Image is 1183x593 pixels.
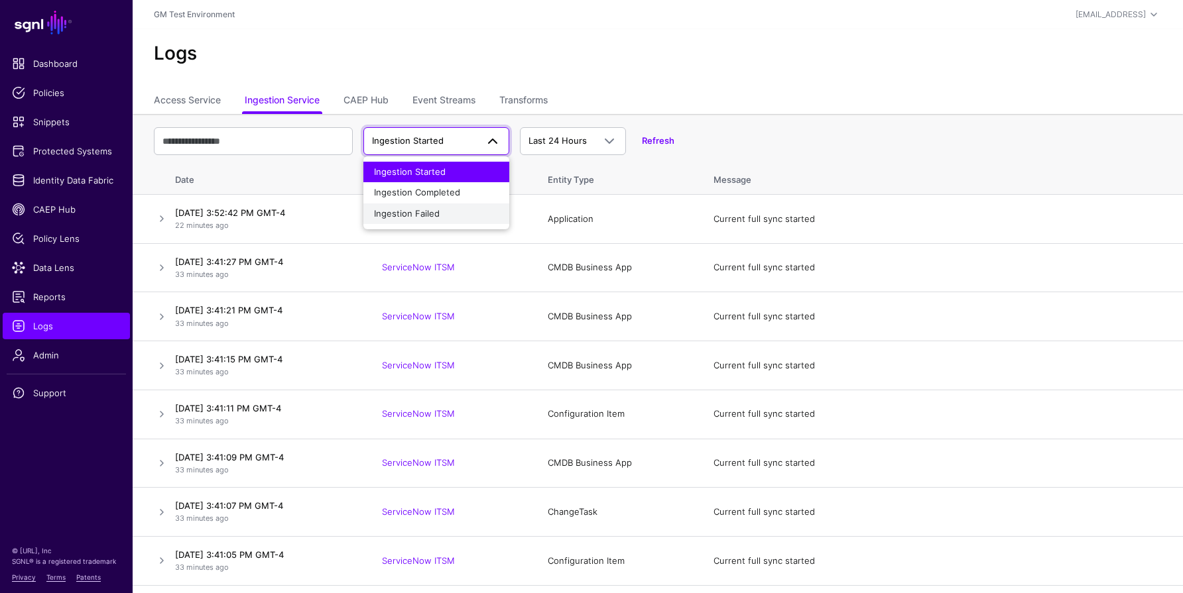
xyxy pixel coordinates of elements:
[3,167,130,193] a: Identity Data Fabric
[8,8,125,37] a: SGNL
[534,341,700,390] td: CMDB Business App
[76,573,101,581] a: Patents
[700,488,1183,537] td: Current full sync started
[3,138,130,164] a: Protected Systems
[12,349,121,362] span: Admin
[372,135,444,146] span: Ingestion Started
[12,115,121,129] span: Snippets
[175,562,355,573] p: 33 minutes ago
[529,135,587,146] span: Last 24 Hours
[175,513,355,524] p: 33 minutes ago
[534,536,700,585] td: Configuration Item
[12,144,121,158] span: Protected Systems
[175,318,355,329] p: 33 minutes ago
[382,457,455,468] a: ServiceNow ITSM
[382,311,455,321] a: ServiceNow ITSM
[175,451,355,463] h4: [DATE] 3:41:09 PM GMT-4
[412,89,475,114] a: Event Streams
[12,174,121,187] span: Identity Data Fabric
[499,89,548,114] a: Transforms
[382,506,455,517] a: ServiceNow ITSM
[700,292,1183,341] td: Current full sync started
[12,57,121,70] span: Dashboard
[3,50,130,77] a: Dashboard
[534,488,700,537] td: ChangeTask
[175,415,355,427] p: 33 minutes ago
[343,89,389,114] a: CAEP Hub
[154,9,235,19] a: GM Test Environment
[12,386,121,400] span: Support
[700,439,1183,488] td: Current full sync started
[363,182,509,203] button: Ingestion Completed
[382,360,455,370] a: ServiceNow ITSM
[170,160,369,195] th: Date
[175,353,355,365] h4: [DATE] 3:41:15 PM GMT-4
[700,243,1183,292] td: Current full sync started
[12,290,121,303] span: Reports
[374,187,460,197] span: Ingestion Completed
[642,135,674,146] a: Refresh
[175,464,355,476] p: 33 minutes ago
[534,195,700,244] td: Application
[374,208,440,219] span: Ingestion Failed
[3,284,130,310] a: Reports
[363,162,509,183] button: Ingestion Started
[3,196,130,223] a: CAEP Hub
[1076,9,1146,21] div: [EMAIL_ADDRESS]
[175,366,355,378] p: 33 minutes ago
[382,262,455,272] a: ServiceNow ITSM
[175,207,355,219] h4: [DATE] 3:52:42 PM GMT-4
[154,89,221,114] a: Access Service
[12,319,121,333] span: Logs
[534,160,700,195] th: Entity Type
[175,549,355,561] h4: [DATE] 3:41:05 PM GMT-4
[3,254,130,281] a: Data Lens
[363,203,509,225] button: Ingestion Failed
[3,225,130,252] a: Policy Lens
[534,390,700,439] td: Configuration Item
[700,390,1183,439] td: Current full sync started
[700,341,1183,390] td: Current full sync started
[12,545,121,556] p: © [URL], Inc
[3,313,130,339] a: Logs
[175,220,355,231] p: 22 minutes ago
[3,342,130,368] a: Admin
[175,304,355,316] h4: [DATE] 3:41:21 PM GMT-4
[175,256,355,268] h4: [DATE] 3:41:27 PM GMT-4
[12,556,121,566] p: SGNL® is a registered trademark
[175,269,355,280] p: 33 minutes ago
[534,439,700,488] td: CMDB Business App
[12,86,121,99] span: Policies
[3,109,130,135] a: Snippets
[245,89,320,114] a: Ingestion Service
[700,160,1183,195] th: Message
[700,195,1183,244] td: Current full sync started
[12,573,36,581] a: Privacy
[374,166,446,177] span: Ingestion Started
[12,261,121,274] span: Data Lens
[12,232,121,245] span: Policy Lens
[154,42,1162,65] h2: Logs
[700,536,1183,585] td: Current full sync started
[12,203,121,216] span: CAEP Hub
[382,555,455,566] a: ServiceNow ITSM
[534,292,700,341] td: CMDB Business App
[175,402,355,414] h4: [DATE] 3:41:11 PM GMT-4
[382,408,455,419] a: ServiceNow ITSM
[534,243,700,292] td: CMDB Business App
[46,573,66,581] a: Terms
[3,80,130,106] a: Policies
[175,500,355,512] h4: [DATE] 3:41:07 PM GMT-4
